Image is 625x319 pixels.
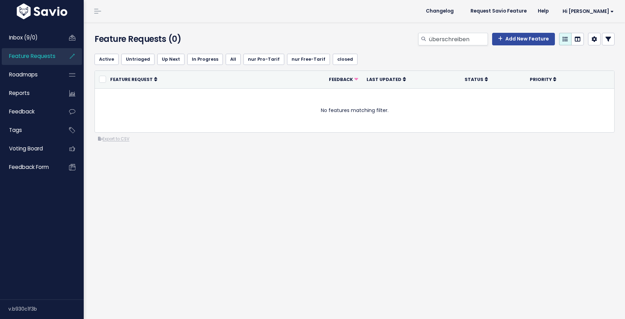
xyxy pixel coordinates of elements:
span: Feedback [329,76,353,82]
h4: Feature Requests (0) [95,33,261,45]
a: nur Pro-Tarif [243,54,284,65]
a: Reports [2,85,58,101]
a: Add New Feature [492,33,555,45]
a: Help [532,6,554,16]
a: Tags [2,122,58,138]
span: Tags [9,126,22,134]
ul: Filter feature requests [95,54,615,65]
a: Request Savio Feature [465,6,532,16]
a: Status [465,76,488,83]
a: Feature Requests [2,48,58,64]
div: v.b930c1f3b [8,300,84,318]
a: Feature Request [110,76,157,83]
span: Feedback [9,108,35,115]
span: Voting Board [9,145,43,152]
span: Status [465,76,483,82]
span: Feature Request [110,76,153,82]
a: closed [333,54,357,65]
span: Feedback form [9,163,49,171]
a: Export to CSV [98,136,129,142]
a: Feedback [329,76,358,83]
td: No features matching filter. [95,88,614,132]
a: Untriaged [121,54,155,65]
span: Feature Requests [9,52,55,60]
span: Last Updated [367,76,401,82]
span: Roadmaps [9,71,38,78]
a: Roadmaps [2,67,58,83]
img: logo-white.9d6f32f41409.svg [15,3,69,19]
span: Inbox (9/0) [9,34,38,41]
span: Priority [530,76,552,82]
a: Active [95,54,119,65]
a: Hi [PERSON_NAME] [554,6,619,17]
input: Search features... [428,33,488,45]
a: Voting Board [2,141,58,157]
a: nur Free-Tarif [287,54,330,65]
span: Hi [PERSON_NAME] [563,9,614,14]
span: Changelog [426,9,454,14]
a: Inbox (9/0) [2,30,58,46]
a: Last Updated [367,76,406,83]
a: Feedback form [2,159,58,175]
a: Feedback [2,104,58,120]
a: In Progress [187,54,223,65]
a: Priority [530,76,556,83]
span: Reports [9,89,30,97]
a: Up Next [157,54,185,65]
a: All [226,54,241,65]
